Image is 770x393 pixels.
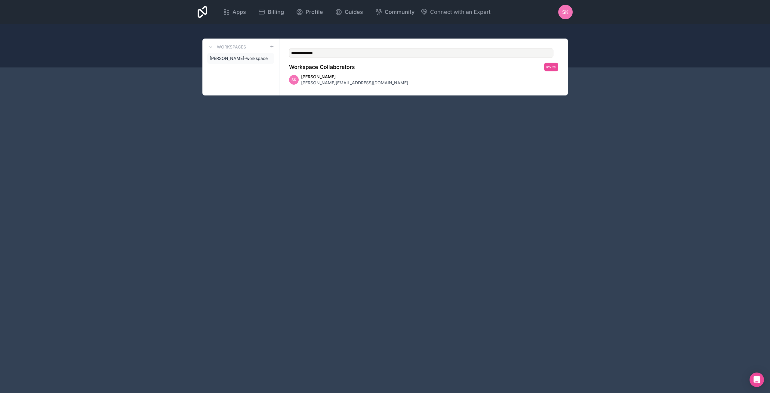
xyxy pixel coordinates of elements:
a: Workspaces [207,43,246,51]
h3: Workspaces [217,44,246,50]
span: Apps [233,8,246,16]
a: Apps [218,5,251,19]
span: [PERSON_NAME]-workspace [210,55,268,61]
span: [PERSON_NAME][EMAIL_ADDRESS][DOMAIN_NAME] [301,80,408,86]
span: Community [385,8,414,16]
h2: Workspace Collaborators [289,63,355,71]
button: Invite [544,63,558,71]
a: Billing [253,5,289,19]
a: [PERSON_NAME]-workspace [207,53,274,64]
a: Community [370,5,419,19]
a: Profile [291,5,328,19]
a: Guides [330,5,368,19]
div: Open Intercom Messenger [750,373,764,387]
span: Profile [306,8,323,16]
span: Billing [268,8,284,16]
button: Connect with an Expert [420,8,491,16]
span: [PERSON_NAME] [301,74,408,80]
span: Guides [345,8,363,16]
span: SK [562,8,568,16]
span: Connect with an Expert [430,8,491,16]
span: SK [291,77,296,82]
